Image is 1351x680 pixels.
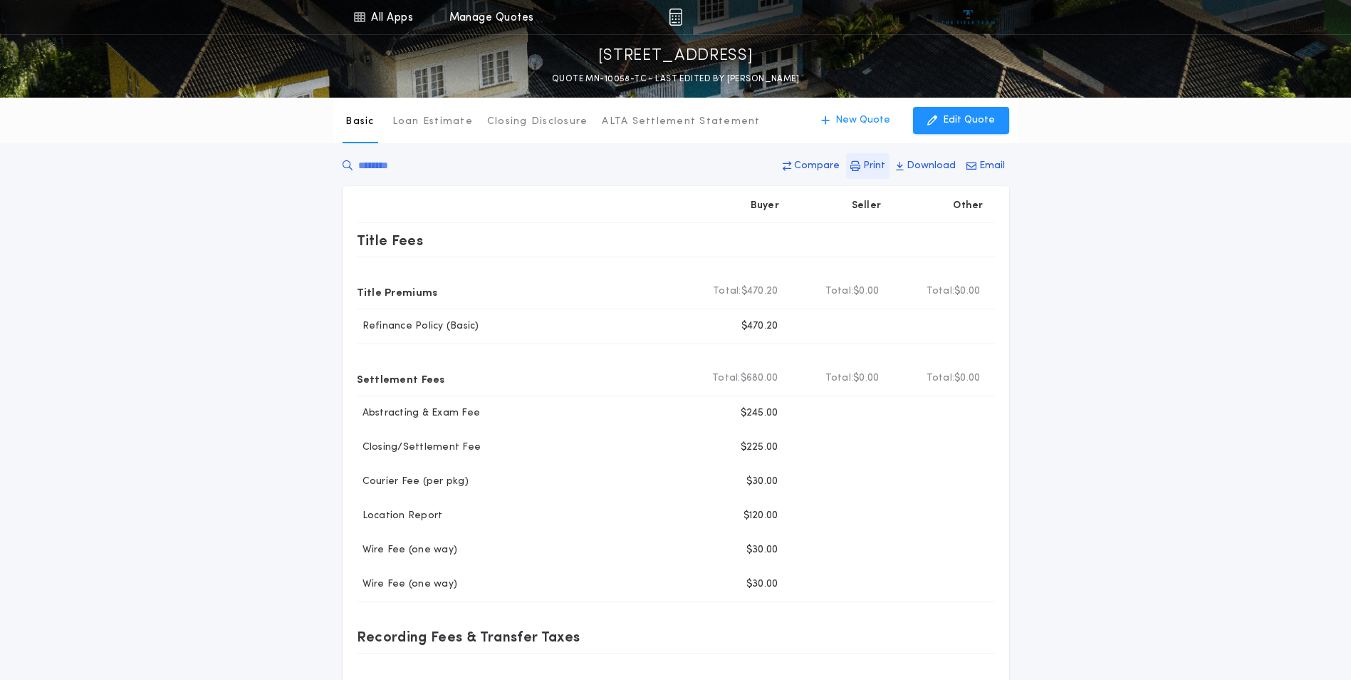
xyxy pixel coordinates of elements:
button: Download [892,153,960,179]
p: $30.00 [746,475,778,489]
p: Print [863,159,885,173]
p: New Quote [835,113,890,128]
p: $225.00 [741,441,778,455]
p: Wire Fee (one way) [357,543,458,557]
p: $120.00 [744,509,778,523]
img: vs-icon [941,10,995,24]
p: Abstracting & Exam Fee [357,406,481,421]
b: Total: [825,371,854,386]
p: Settlement Fees [357,367,445,390]
p: Edit Quote [943,113,995,128]
p: Email [979,159,1005,173]
span: $0.00 [954,284,980,299]
button: Compare [778,153,844,179]
p: $470.20 [741,319,778,334]
b: Total: [927,371,955,386]
span: $0.00 [853,371,879,386]
p: Seller [852,199,882,213]
p: Recording Fees & Transfer Taxes [357,625,580,648]
p: QUOTE MN-10058-TC - LAST EDITED BY [PERSON_NAME] [552,72,799,86]
button: Email [962,153,1009,179]
img: img [669,9,682,26]
p: Courier Fee (per pkg) [357,475,469,489]
p: Closing Disclosure [487,115,588,129]
span: $0.00 [853,284,879,299]
span: $470.20 [741,284,778,299]
span: $0.00 [954,371,980,386]
b: Total: [713,284,741,299]
button: New Quote [807,107,904,134]
p: Compare [794,159,840,173]
span: $680.00 [741,371,778,386]
b: Total: [825,284,854,299]
p: Other [953,199,983,213]
p: Basic [345,115,374,129]
p: Buyer [751,199,779,213]
p: $30.00 [746,543,778,557]
p: $245.00 [741,406,778,421]
p: Refinance Policy (Basic) [357,319,479,334]
p: Location Report [357,509,443,523]
p: Title Premiums [357,280,438,303]
p: Loan Estimate [392,115,473,129]
p: Title Fees [357,229,424,252]
button: Edit Quote [913,107,1009,134]
b: Total: [927,284,955,299]
p: ALTA Settlement Statement [602,115,760,129]
p: Closing/Settlement Fee [357,441,481,455]
button: Print [846,153,890,179]
b: Total: [712,371,741,386]
p: Download [907,159,956,173]
p: [STREET_ADDRESS] [598,45,753,68]
p: Wire Fee (one way) [357,577,458,592]
p: $30.00 [746,577,778,592]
